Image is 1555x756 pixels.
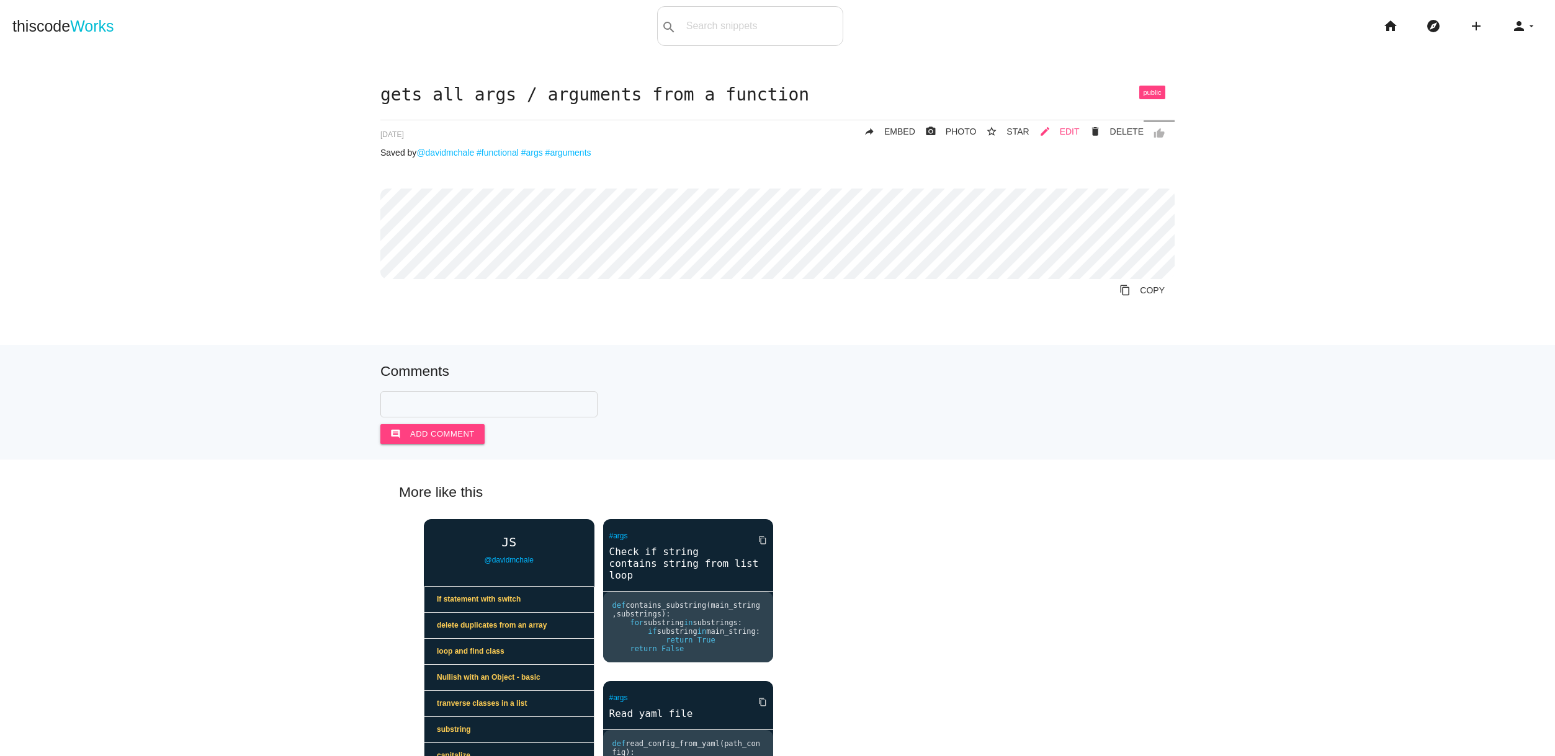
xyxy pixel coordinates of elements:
[625,739,720,748] span: read_config_from_yaml
[603,545,774,582] a: Check if string contains string from list loop
[424,665,594,691] a: Nullish with an Object - basic
[416,148,474,158] a: @davidmchale
[603,706,774,721] a: Read yaml file
[609,693,628,702] a: #args
[748,691,767,713] a: Copy to Clipboard
[380,484,1175,500] h5: More like this
[609,531,628,540] a: #args
[1119,279,1131,301] i: content_copy
[521,148,543,158] a: #args
[720,739,724,748] span: (
[390,424,401,444] i: comment
[380,148,1175,158] p: Saved by
[976,120,1029,143] button: star_borderSTAR
[693,618,738,627] span: substrings
[612,610,617,618] span: ,
[1526,6,1536,46] i: arrow_drop_down
[380,363,1175,379] h5: Comments
[424,639,594,665] a: loop and find class
[625,601,706,610] span: contains_substring
[915,120,977,143] a: photo_cameraPHOTO
[756,627,760,636] span: :
[612,601,626,610] span: def
[484,556,534,564] a: @davidmchale
[657,627,697,636] span: substring
[1469,6,1484,46] i: add
[748,529,767,551] a: Copy to Clipboard
[630,644,657,653] span: return
[70,17,114,35] span: Works
[424,613,594,639] a: delete duplicates from an array
[661,644,684,653] span: False
[658,7,680,45] button: search
[697,636,715,644] span: True
[661,7,676,47] i: search
[1039,120,1051,143] i: mode_edit
[666,636,692,644] span: return
[424,535,594,549] a: JS
[380,86,1175,105] h1: gets all args / arguments from a function
[758,529,767,551] i: content_copy
[758,691,767,713] i: content_copy
[612,739,626,748] span: def
[424,717,594,743] a: substring
[684,618,692,627] span: in
[946,127,977,136] span: PHOTO
[884,127,915,136] span: EMBED
[986,120,997,143] i: star_border
[864,120,875,143] i: reply
[925,120,936,143] i: photo_camera
[1109,279,1175,301] a: Copy to Clipboard
[706,627,755,636] span: main_string
[380,130,404,139] span: [DATE]
[12,6,114,46] a: thiscodeWorks
[424,587,594,613] a: If statement with switch
[738,618,742,627] span: :
[380,424,485,444] button: commentAdd comment
[1383,6,1398,46] i: home
[477,148,519,158] a: #functional
[697,627,706,636] span: in
[1006,127,1029,136] span: STAR
[710,601,760,610] span: main_string
[617,610,661,618] span: substrings
[1090,120,1101,143] i: delete
[1029,120,1080,143] a: mode_editEDIT
[630,618,643,627] span: for
[661,610,670,618] span: ):
[1512,6,1526,46] i: person
[854,120,915,143] a: replyEMBED
[1080,120,1144,143] a: Delete Post
[424,691,594,717] a: tranverse classes in a list
[680,13,843,39] input: Search snippets
[706,601,710,610] span: (
[643,618,684,627] span: substring
[545,148,591,158] a: #arguments
[1426,6,1441,46] i: explore
[1060,127,1080,136] span: EDIT
[1110,127,1144,136] span: DELETE
[648,627,657,636] span: if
